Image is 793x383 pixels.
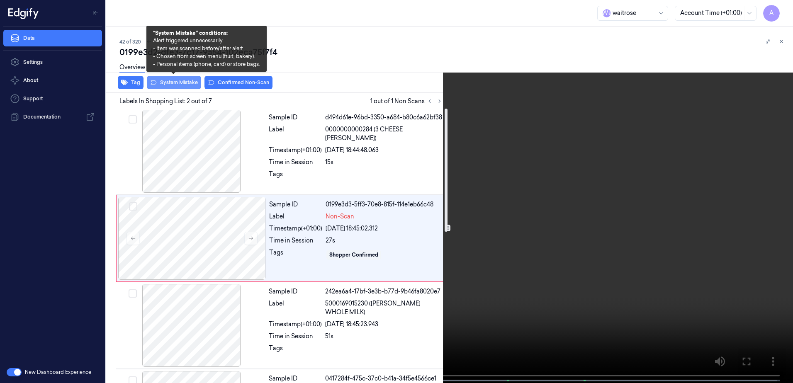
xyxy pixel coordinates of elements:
[129,202,137,211] button: Select row
[269,212,322,221] div: Label
[325,287,443,296] div: 242ea6a4-17bf-3e3b-b77d-9b46fa8020e7
[325,332,443,341] div: 51s
[119,63,145,73] a: Overview
[325,125,443,143] span: 0000000000284 (3 CHEESE [PERSON_NAME])
[119,97,212,106] span: Labels In Shopping List: 2 out of 7
[119,38,141,45] span: 42 of 320
[129,289,137,298] button: Select row
[269,125,322,143] div: Label
[326,224,443,233] div: [DATE] 18:45:02.312
[269,344,322,357] div: Tags
[269,287,322,296] div: Sample ID
[269,158,322,167] div: Time in Session
[269,170,322,183] div: Tags
[269,224,322,233] div: Timestamp (+01:00)
[325,158,443,167] div: 15s
[3,54,102,70] a: Settings
[269,374,322,383] div: Sample ID
[325,299,443,317] span: 5000169015230 ([PERSON_NAME] WHOLE MILK)
[325,374,443,383] div: 0417284f-475c-37c0-b41a-34f5e4566ce1
[3,72,102,89] button: About
[329,251,378,259] div: Shopper Confirmed
[326,200,443,209] div: 0199e3d3-5ff3-70e8-815f-114e1eb66c48
[269,146,322,155] div: Timestamp (+01:00)
[325,146,443,155] div: [DATE] 18:44:48.063
[3,109,102,125] a: Documentation
[269,320,322,329] div: Timestamp (+01:00)
[269,236,322,245] div: Time in Session
[269,299,322,317] div: Label
[325,113,443,122] div: d494d61e-96bd-3350-a684-b80c6a62bf38
[269,248,322,262] div: Tags
[326,236,443,245] div: 27s
[370,96,445,106] span: 1 out of 1 Non Scans
[269,200,322,209] div: Sample ID
[269,332,322,341] div: Time in Session
[119,46,786,58] div: 0199e3d2-dfe3-7c17-9a54-102eca75f7f4
[129,115,137,124] button: Select row
[147,76,201,89] button: System Mistake
[3,90,102,107] a: Support
[269,113,322,122] div: Sample ID
[3,30,102,46] a: Data
[763,5,780,22] button: A
[89,6,102,19] button: Toggle Navigation
[325,320,443,329] div: [DATE] 18:45:23.943
[326,212,354,221] span: Non-Scan
[603,9,611,17] span: W a
[118,76,144,89] button: Tag
[204,76,272,89] button: Confirmed Non-Scan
